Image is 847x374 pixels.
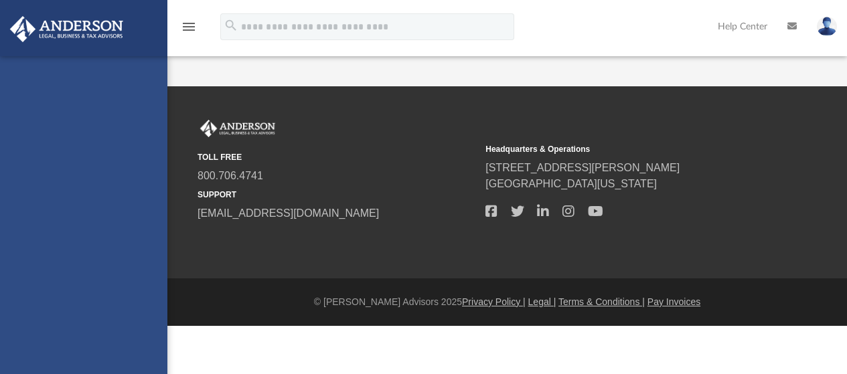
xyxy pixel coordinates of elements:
small: SUPPORT [198,189,476,201]
a: Pay Invoices [647,296,700,307]
i: search [224,18,238,33]
a: Terms & Conditions | [558,296,645,307]
img: Anderson Advisors Platinum Portal [198,120,278,137]
a: [GEOGRAPHIC_DATA][US_STATE] [485,178,657,189]
small: TOLL FREE [198,151,476,163]
img: Anderson Advisors Platinum Portal [6,16,127,42]
img: User Pic [817,17,837,36]
a: menu [181,25,197,35]
a: [EMAIL_ADDRESS][DOMAIN_NAME] [198,207,379,219]
small: Headquarters & Operations [485,143,764,155]
a: [STREET_ADDRESS][PERSON_NAME] [485,162,680,173]
i: menu [181,19,197,35]
div: © [PERSON_NAME] Advisors 2025 [167,295,847,309]
a: Privacy Policy | [462,296,526,307]
a: Legal | [528,296,556,307]
a: 800.706.4741 [198,170,263,181]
